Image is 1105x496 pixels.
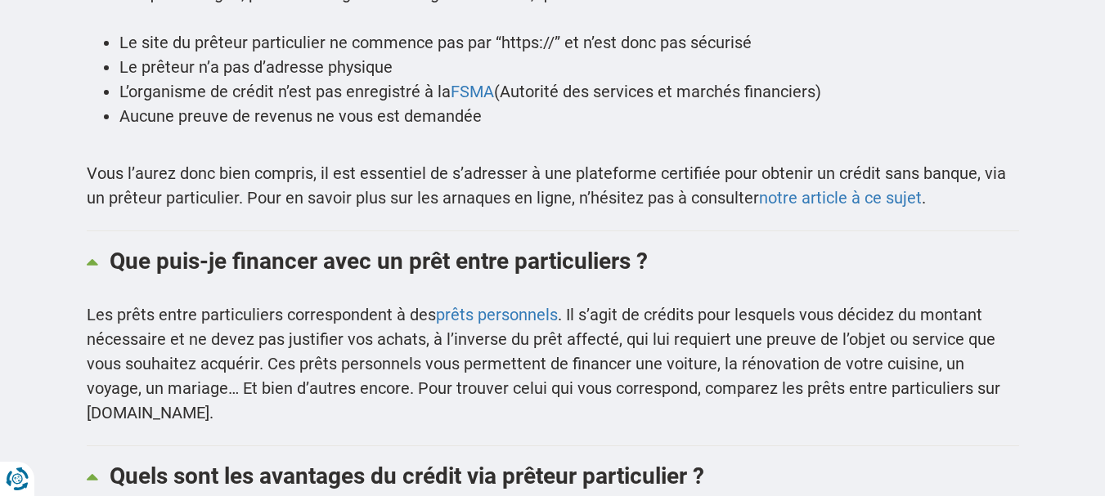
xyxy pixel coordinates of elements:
span: Le prêteur n’a pas d’adresse physique [119,57,393,77]
span: Les prêts entre particuliers correspondent à des [87,305,436,324]
a: FSMA [451,82,494,101]
a: Que puis-je financer avec un prêt entre particuliers ? [87,231,1019,290]
span: L’organisme de crédit n’est pas enregistré à la [119,82,451,101]
a: prêts personnels [436,305,558,324]
span: Vous l’aurez donc bien compris, il est essentiel de s’adresser à une plateforme certifiée pour ob... [87,163,1006,208]
span: (Autorité des services et marchés financiers) [494,82,821,101]
span: Le site du prêteur particulier ne commence pas par “https://” et n’est donc pas sécurisé [119,33,752,52]
span: . Il s’agit de crédits pour lesquels vous décidez du montant nécessaire et ne devez pas justifier... [87,305,1000,422]
span: . [922,188,926,208]
span: Aucune preuve de revenus ne vous est demandée [119,106,482,126]
a: notre article à ce sujet [759,188,922,208]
